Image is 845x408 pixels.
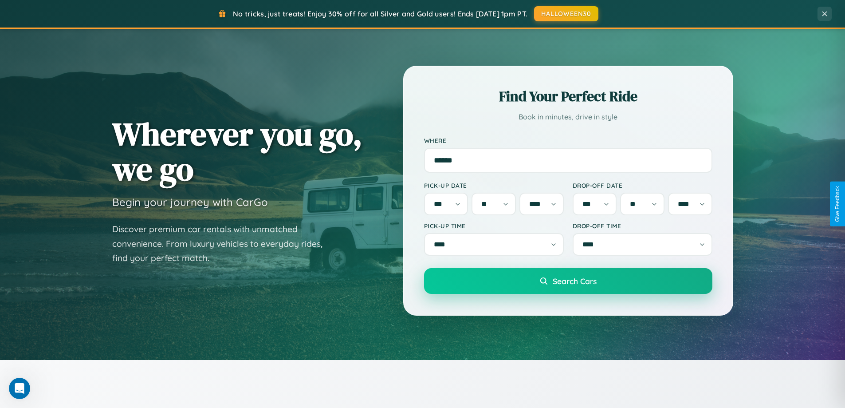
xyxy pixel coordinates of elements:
label: Drop-off Time [573,222,712,230]
label: Where [424,137,712,144]
p: Discover premium car rentals with unmatched convenience. From luxury vehicles to everyday rides, ... [112,222,334,265]
label: Drop-off Date [573,182,712,189]
button: HALLOWEEN30 [534,6,598,21]
label: Pick-up Date [424,182,564,189]
h2: Find Your Perfect Ride [424,87,712,106]
div: Give Feedback [834,186,841,222]
p: Book in minutes, drive in style [424,111,712,123]
span: No tricks, just treats! Enjoy 30% off for all Silver and Gold users! Ends [DATE] 1pm PT. [233,9,527,18]
h3: Begin your journey with CarGo [112,195,268,209]
button: Search Cars [424,268,712,294]
label: Pick-up Time [424,222,564,230]
span: Search Cars [553,276,597,286]
iframe: Intercom live chat [9,378,30,399]
h1: Wherever you go, we go [112,116,362,186]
